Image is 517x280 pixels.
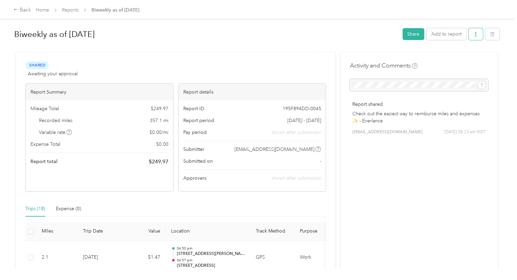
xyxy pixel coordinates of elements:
span: [EMAIL_ADDRESS][DOMAIN_NAME] [352,129,422,135]
p: 04:50 pm [177,246,245,251]
span: Approvers [183,175,206,182]
th: Value [125,222,166,241]
button: Share [402,28,424,40]
h1: Biweekly as of September 22 2025 [14,26,398,42]
h4: Activity and Comments [350,61,417,70]
span: Recorded miles [39,117,73,124]
div: Report Summary [26,84,173,100]
span: Biweekly as of [DATE] [91,6,139,14]
th: Miles [36,222,78,241]
div: Back [14,6,31,14]
td: $1.47 [125,241,166,275]
span: Shared [25,61,49,69]
div: Expense (0) [56,205,81,213]
span: 195F894DD-0045 [282,105,321,112]
td: 2.1 [36,241,78,275]
span: $ 0.00 / mi [149,129,168,136]
span: $ 0.00 [156,141,168,148]
span: Submitted on [183,158,213,165]
a: Home [36,7,49,13]
td: GPS [250,241,294,275]
span: [DATE] 08:23 am MDT [444,129,486,135]
span: shown after submission [271,129,321,136]
th: Purpose [294,222,345,241]
p: 04:57 pm [177,258,245,263]
span: Variable rate [39,129,72,136]
p: Report shared [352,101,486,108]
span: $ 249.97 [149,158,168,166]
th: Track Method [250,222,294,241]
p: Check out the easiest way to reimburse miles and expenses ✨ - Everlance [352,110,486,124]
th: Trip Date [78,222,125,241]
span: [DATE] - [DATE] [287,117,321,124]
button: Add to report [427,28,466,40]
p: [STREET_ADDRESS][PERSON_NAME] [177,251,245,257]
span: $ 249.97 [151,105,168,112]
th: Location [166,222,250,241]
span: Mileage Total [30,105,59,112]
span: - [319,158,321,165]
span: 357.1 mi [150,117,168,124]
div: Report details [179,84,326,100]
p: [STREET_ADDRESS] [177,263,245,269]
span: [EMAIL_ADDRESS][DOMAIN_NAME] [234,146,314,153]
span: Submitter [183,146,204,153]
iframe: Everlance-gr Chat Button Frame [479,242,517,280]
div: Trips (18) [25,205,45,213]
a: Reports [62,7,79,13]
span: Pay period [183,129,207,136]
span: shown after submission [271,175,321,181]
span: Report total [30,158,58,165]
td: Work [294,241,345,275]
span: Expense Total [30,141,60,148]
span: Report ID [183,105,204,112]
span: Report period [183,117,214,124]
td: [DATE] [78,241,125,275]
span: Awaiting your approval [28,70,78,77]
